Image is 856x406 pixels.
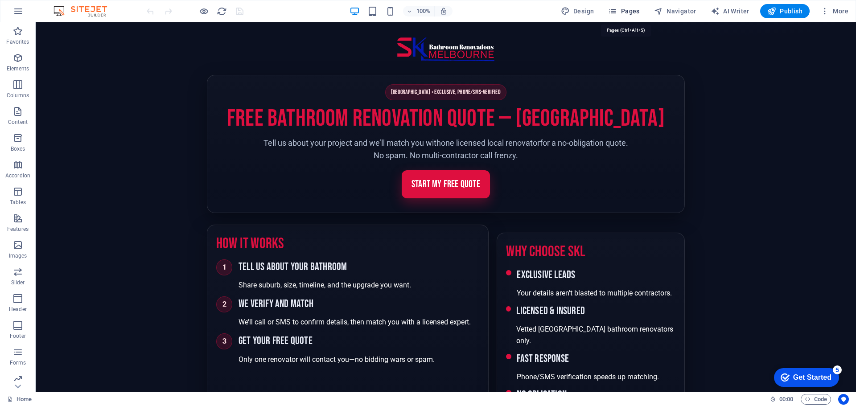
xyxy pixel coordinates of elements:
p: Features [7,226,29,233]
img: Editor Logo [51,6,118,16]
span: More [820,7,848,16]
p: Content [8,119,28,126]
button: Design [557,4,598,18]
p: Elements [7,65,29,72]
h6: Session time [770,394,794,405]
p: Footer [10,332,26,340]
a: Home [7,394,32,405]
p: Forms [10,359,26,366]
p: Tables [10,199,26,206]
p: Slider [11,279,25,286]
span: Design [561,7,594,16]
button: Publish [760,4,810,18]
p: Boxes [11,145,25,152]
span: : [786,396,787,402]
button: reload [216,6,227,16]
span: Pages [608,7,639,16]
span: 00 00 [779,394,793,405]
button: Usercentrics [838,394,849,405]
button: 100% [403,6,435,16]
p: Columns [7,92,29,99]
button: Pages [605,4,643,18]
span: Code [805,394,827,405]
span: AI Writer [711,7,749,16]
div: 5 [66,2,75,11]
div: Get Started [26,10,65,18]
p: Accordion [5,172,30,179]
i: Reload page [217,6,227,16]
button: AI Writer [707,4,753,18]
span: Navigator [654,7,696,16]
p: Favorites [6,38,29,45]
p: Header [9,306,27,313]
h6: 100% [416,6,431,16]
div: Get Started 5 items remaining, 0% complete [7,4,72,23]
p: Images [9,252,27,259]
button: More [817,4,852,18]
button: Navigator [650,4,700,18]
button: Code [801,394,831,405]
span: Publish [767,7,802,16]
